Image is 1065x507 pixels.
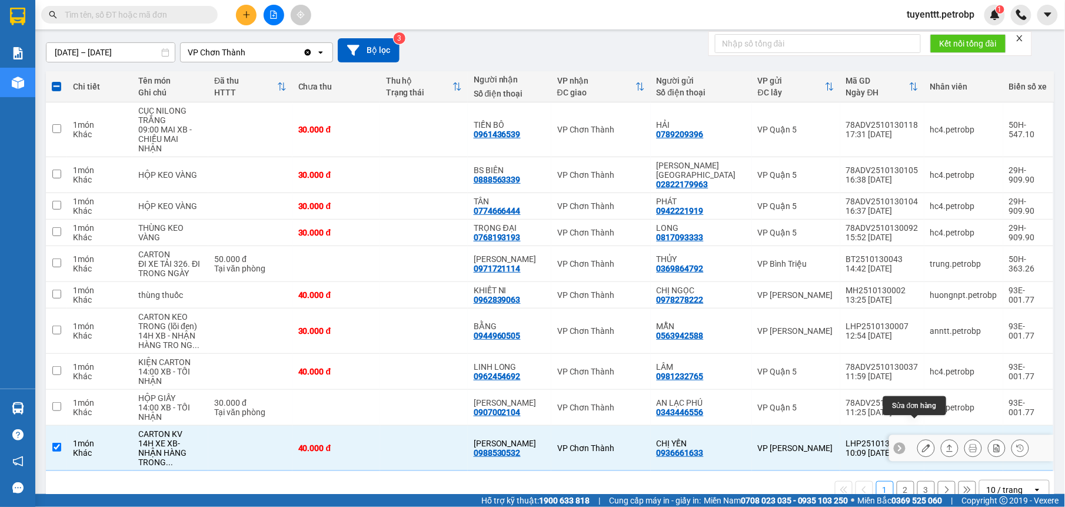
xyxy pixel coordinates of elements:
[557,201,645,211] div: VP Chơn Thành
[298,443,374,453] div: 40.000 đ
[557,88,635,97] div: ĐC giao
[846,165,918,175] div: 78ADV2510130105
[1009,286,1047,304] div: 93E-001.77
[551,71,651,102] th: Toggle SortBy
[1009,165,1047,184] div: 29H-909.90
[303,48,312,57] svg: Clear value
[930,326,997,336] div: anntt.petrobp
[1009,322,1047,340] div: 93E-001.77
[846,197,918,206] div: 78ADV2510130104
[657,398,746,407] div: AN LẠC PHÚ
[846,331,918,340] div: 12:54 [DATE]
[138,88,202,97] div: Ghi chú
[846,120,918,130] div: 78ADV2510130118
[474,75,545,84] div: Người nhận
[557,403,645,412] div: VP Chơn Thành
[846,254,918,264] div: BT2510130043
[298,290,374,300] div: 40.000 đ
[12,77,24,89] img: warehouse-icon
[474,165,545,175] div: BS BIÊN
[247,47,248,58] input: Selected VP Chơn Thành.
[1043,9,1053,20] span: caret-down
[657,372,704,381] div: 0981232765
[846,295,918,304] div: 13:25 [DATE]
[73,120,127,130] div: 1 món
[316,48,325,57] svg: open
[298,228,374,237] div: 30.000 đ
[758,403,834,412] div: VP Quận 5
[557,326,645,336] div: VP Chơn Thành
[138,331,202,350] div: 14H XB - NHẬN HÀNG TRO NG NGÀY
[657,233,704,242] div: 0817093333
[657,254,746,264] div: THỦY
[758,201,834,211] div: VP Quận 5
[846,407,918,417] div: 11:25 [DATE]
[1037,5,1058,25] button: caret-down
[73,130,127,139] div: Khác
[73,175,127,184] div: Khác
[73,439,127,448] div: 1 món
[1009,362,1047,381] div: 93E-001.77
[598,494,600,507] span: |
[1009,254,1047,273] div: 50H-363.26
[138,201,202,211] div: HỘP KEO VÀNG
[930,170,997,180] div: hc4.petrobp
[930,290,997,300] div: huongnpt.petrobp
[657,223,746,233] div: LONG
[990,9,1000,20] img: icon-new-feature
[298,82,374,91] div: Chưa thu
[138,125,202,153] div: 09:00 MAI XB - CHIỀU MAI NHẬN
[846,439,918,448] div: LHP2510130002
[298,326,374,336] div: 30.000 đ
[73,398,127,407] div: 1 món
[609,494,701,507] span: Cung cấp máy in - giấy in:
[930,34,1006,53] button: Kết nối tổng đài
[951,494,953,507] span: |
[846,206,918,216] div: 16:37 [DATE]
[657,161,746,180] div: TOÀN ĐỨC
[138,106,202,125] div: CỤC NILONG TRẮNG
[73,197,127,206] div: 1 món
[657,362,746,372] div: LÂM
[846,398,918,407] div: 78ADV2510130032
[12,482,24,493] span: message
[758,259,834,269] div: VP Bình Triệu
[1009,197,1047,216] div: 29H-909.90
[298,170,374,180] div: 30.000 đ
[657,76,746,85] div: Người gửi
[73,254,127,264] div: 1 món
[657,439,746,448] div: CHỊ YẾN
[214,76,277,85] div: Đã thu
[657,286,746,295] div: CHỊ NGỌC
[846,88,909,97] div: Ngày ĐH
[474,120,545,130] div: TIỀN BÔ
[851,498,855,503] span: ⚪️
[474,295,521,304] div: 0962839063
[930,82,997,91] div: Nhân viên
[1009,120,1047,139] div: 50H-547.10
[758,88,825,97] div: ĐC lấy
[73,223,127,233] div: 1 món
[1016,9,1027,20] img: phone-icon
[12,47,24,59] img: solution-icon
[73,407,127,417] div: Khác
[1033,485,1042,495] svg: open
[704,494,848,507] span: Miền Nam
[930,403,997,412] div: hc4.petrobp
[73,82,127,91] div: Chi tiết
[883,396,946,415] div: Sửa đơn hàng
[474,331,521,340] div: 0944960505
[846,448,918,458] div: 10:09 [DATE]
[657,295,704,304] div: 0978278222
[1016,34,1024,42] span: close
[166,458,173,467] span: ...
[138,259,202,278] div: ĐI XE TẢI 326. ĐI TRONG NGÀY
[657,331,704,340] div: 0563942588
[557,290,645,300] div: VP Chơn Thành
[846,322,918,331] div: LHP2510130007
[840,71,924,102] th: Toggle SortBy
[930,259,997,269] div: trung.petrobp
[930,125,997,134] div: hc4.petrobp
[846,130,918,139] div: 17:31 [DATE]
[297,11,305,19] span: aim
